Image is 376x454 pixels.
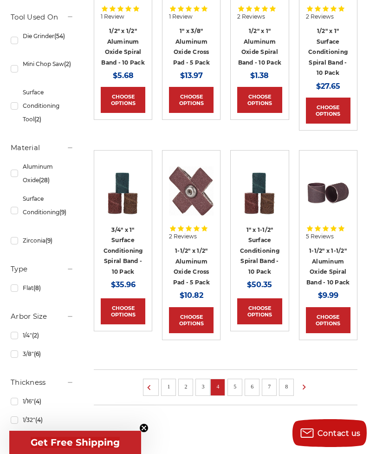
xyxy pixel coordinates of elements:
[11,56,74,82] a: Mini Chop Saw
[169,166,214,216] img: Abrasive Cross Pad
[308,27,348,76] a: 1/2" x 1" Surface Conditioning Spiral Band - 10 Pack
[237,298,282,324] a: Choose Options
[34,350,41,357] span: (6)
[237,87,282,113] a: Choose Options
[250,71,269,80] span: $1.38
[318,291,338,300] span: $9.99
[198,382,207,392] a: 3
[306,234,334,239] span: 5 Reviews
[111,280,136,289] span: $35.96
[265,382,274,392] a: 7
[11,142,74,153] h5: Material
[306,171,350,216] img: 1-1/2" x 1-1/2" Spiral Bands Aluminum Oxide
[292,419,367,447] button: Contact us
[318,429,361,438] span: Contact us
[11,412,74,428] a: 1/32"
[101,14,124,20] span: 1 Review
[173,247,210,286] a: 1-1/2" x 1/2" Aluminum Oxide Cross Pad - 5 Pack
[11,84,74,127] a: Surface Conditioning Tool
[230,382,240,392] a: 5
[11,327,74,343] a: 1/4"
[180,291,203,300] span: $10.82
[11,263,74,275] h5: Type
[282,382,291,392] a: 8
[11,12,74,23] h5: Tool Used On
[173,27,210,66] a: 1" x 3/8" Aluminum Oxide Cross Pad - 5 Pack
[306,307,350,333] a: Choose Options
[101,157,145,216] a: 3/4" x 1" Scotch Brite Spiral Band
[316,82,340,91] span: $27.65
[247,382,257,392] a: 6
[238,27,282,66] a: 1/2" x 1" Aluminum Oxide Spiral Band - 10 Pack
[11,311,74,322] h5: Arbor Size
[101,298,145,324] a: Choose Options
[54,33,65,39] span: (54)
[11,377,74,388] h5: Thickness
[34,116,41,123] span: (2)
[104,226,143,275] a: 3/4" x 1" Surface Conditioning Spiral Band - 10 Pack
[139,423,149,433] button: Close teaser
[306,14,334,20] span: 2 Reviews
[35,416,43,423] span: (4)
[64,60,71,67] span: (2)
[39,177,50,184] span: (28)
[11,232,74,249] a: Zirconia
[237,14,265,20] span: 2 Reviews
[164,382,173,392] a: 1
[169,87,214,113] a: Choose Options
[180,71,203,80] span: $13.97
[32,332,39,339] span: (2)
[247,280,272,289] span: $50.35
[169,14,193,20] span: 1 Review
[113,71,134,80] span: $5.68
[45,237,52,244] span: (9)
[169,157,214,216] a: Abrasive Cross Pad
[306,98,350,124] a: Choose Options
[237,171,282,216] img: 1" x 1-1/2" Scotch Brite Spiral Band
[34,398,41,405] span: (4)
[240,226,279,275] a: 1" x 1-1/2" Surface Conditioning Spiral Band - 10 Pack
[306,157,350,216] a: 1-1/2" x 1-1/2" Spiral Bands Aluminum Oxide
[11,393,74,409] a: 1/16"
[11,280,74,296] a: Flat
[59,209,66,216] span: (9)
[169,234,197,239] span: 2 Reviews
[11,28,74,54] a: Die Grinder
[213,382,222,392] a: 4
[11,158,74,188] a: Aluminum Oxide
[181,382,190,392] a: 2
[101,171,145,216] img: 3/4" x 1" Scotch Brite Spiral Band
[101,27,145,66] a: 1/2" x 1/2" Aluminum Oxide Spiral Band - 10 Pack
[33,284,41,291] span: (8)
[31,437,120,448] span: Get Free Shipping
[237,157,282,216] a: 1" x 1-1/2" Scotch Brite Spiral Band
[11,191,74,230] a: Surface Conditioning
[306,247,350,286] a: 1-1/2" x 1-1/2" Aluminum Oxide Spiral Band - 10 Pack
[101,87,145,113] a: Choose Options
[169,307,214,333] a: Choose Options
[11,346,74,362] a: 3/8"
[9,431,141,454] div: Get Free ShippingClose teaser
